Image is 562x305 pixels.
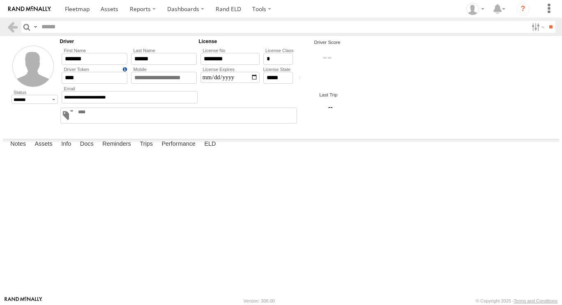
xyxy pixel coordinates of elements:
[136,139,157,150] label: Trips
[303,102,358,112] span: --
[297,76,309,82] div: Average score based on the driver's last 7 days trips / Max score during the same period.
[70,110,73,112] span: Standard Tag
[30,139,56,150] label: Assets
[57,139,75,150] label: Info
[7,21,18,33] a: Back to previous Page
[516,2,530,16] i: ?
[60,39,199,44] h5: Driver
[244,298,275,303] div: Version: 306.00
[528,21,546,33] label: Search Filter Options
[157,139,200,150] label: Performance
[514,298,557,303] a: Terms and Conditions
[98,139,135,150] label: Reminders
[463,3,487,15] div: Ricardo Montes
[76,139,98,150] label: Docs
[8,6,51,12] img: rand-logo.svg
[6,139,30,150] label: Notes
[5,297,42,305] a: Visit our Website
[476,298,557,303] div: © Copyright 2025 -
[32,21,39,33] label: Search Query
[200,139,220,150] label: ELD
[62,67,127,72] label: Driver ID is a unique identifier of your choosing, e.g. Employee No., Licence Number
[199,39,295,44] h5: License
